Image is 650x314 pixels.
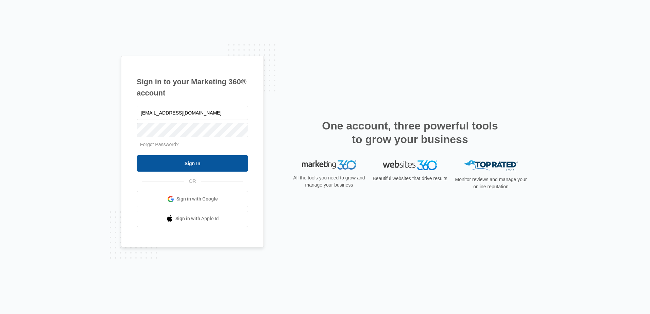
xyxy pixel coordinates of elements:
h1: Sign in to your Marketing 360® account [137,76,248,99]
input: Sign In [137,155,248,172]
h2: One account, three powerful tools to grow your business [320,119,500,146]
a: Sign in with Apple Id [137,211,248,227]
input: Email [137,106,248,120]
span: Sign in with Google [176,195,218,203]
span: Sign in with Apple Id [175,215,219,222]
span: OR [184,178,201,185]
p: Beautiful websites that drive results [372,175,448,182]
p: Monitor reviews and manage your online reputation [453,176,529,190]
a: Forgot Password? [140,142,179,147]
img: Marketing 360 [302,160,356,170]
img: Top Rated Local [464,160,518,172]
img: Websites 360 [383,160,437,170]
a: Sign in with Google [137,191,248,207]
p: All the tools you need to grow and manage your business [291,174,367,189]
